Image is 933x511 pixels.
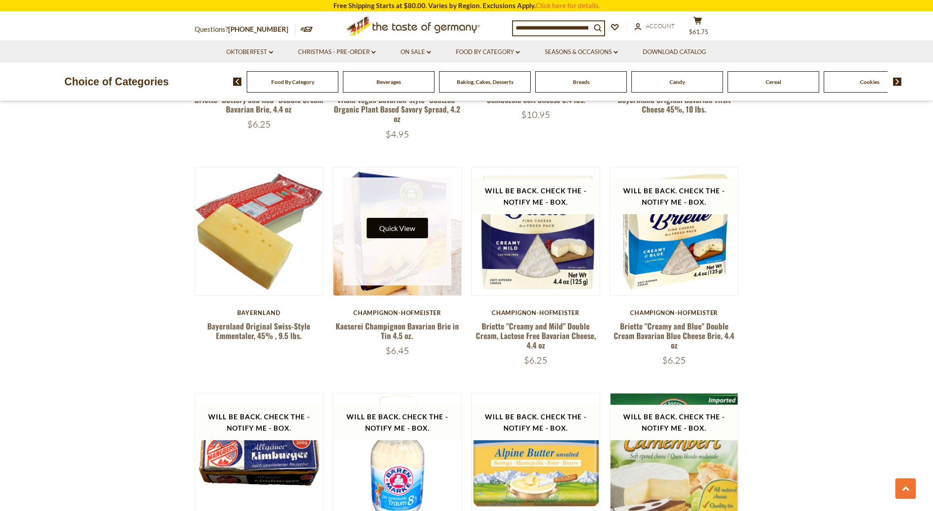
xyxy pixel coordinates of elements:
[669,79,685,85] a: Candy
[271,79,314,85] a: Food By Category
[386,128,409,140] span: $4.95
[228,25,288,33] a: [PHONE_NUMBER]
[662,354,686,366] span: $6.25
[471,309,601,316] div: Champignon-Hofmeister
[476,320,596,351] a: Briette "Creamy and Mild" Double Cream, Lactose Free Bavarian Cheese, 4.4 oz
[366,218,428,238] button: Quick View
[456,47,520,57] a: Food By Category
[646,22,675,29] span: Account
[684,16,712,39] button: $61.75
[689,28,708,35] span: $61.75
[457,79,513,85] a: Baking, Cakes, Desserts
[195,309,324,316] div: Bayernland
[247,118,271,130] span: $6.25
[524,354,547,366] span: $6.25
[860,79,879,85] a: Cookies
[614,320,734,351] a: Briette "Creamy and Blue" Double Cream Bavarian Blue Cheese Brie, 4.4 oz
[472,167,600,296] img: Briette "Creamy and Mild" Double Cream, Lactose Free Bavarian Cheese, 4.4 oz
[376,79,401,85] a: Beverages
[618,94,731,115] a: Bayernland Original Bavarian Tilsit Cheese 45%, 10 lbs.
[333,167,462,296] img: Kaeserei Champignon Bavarian Brie in Tin 4.5 oz.
[226,47,273,57] a: Oktoberfest
[766,79,781,85] a: Cereal
[545,47,618,57] a: Seasons & Occasions
[334,94,460,125] a: Vitam Vegan Bavarian-style "Obatzda" Organic Plant Based Savory Spread, 4.2 oz
[233,78,242,86] img: previous arrow
[635,21,675,31] a: Account
[195,167,323,296] img: Bayernland Original Swiss-Style Emmentaler, 45% , 9.5 lbs.
[333,309,462,316] div: Champignon-Hofmeister
[401,47,431,57] a: On Sale
[195,94,323,115] a: Briette "Buttery and Red" Double Cream Bavarian Brie, 4.4 oz
[643,47,706,57] a: Download Catalog
[207,320,310,341] a: Bayernland Original Swiss-Style Emmentaler, 45% , 9.5 lbs.
[298,47,376,57] a: Christmas - PRE-ORDER
[610,167,738,296] img: Briette "Creamy and Blue" Double Cream Bavarian Blue Cheese Brie, 4.4 oz
[336,320,459,341] a: Kaeserei Champignon Bavarian Brie in Tin 4.5 oz.
[536,1,600,10] a: Click here for details.
[386,345,409,356] span: $6.45
[195,24,295,35] p: Questions?
[893,78,902,86] img: next arrow
[610,309,739,316] div: Champignon-Hofmeister
[573,79,590,85] a: Breads
[521,109,550,120] span: $10.95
